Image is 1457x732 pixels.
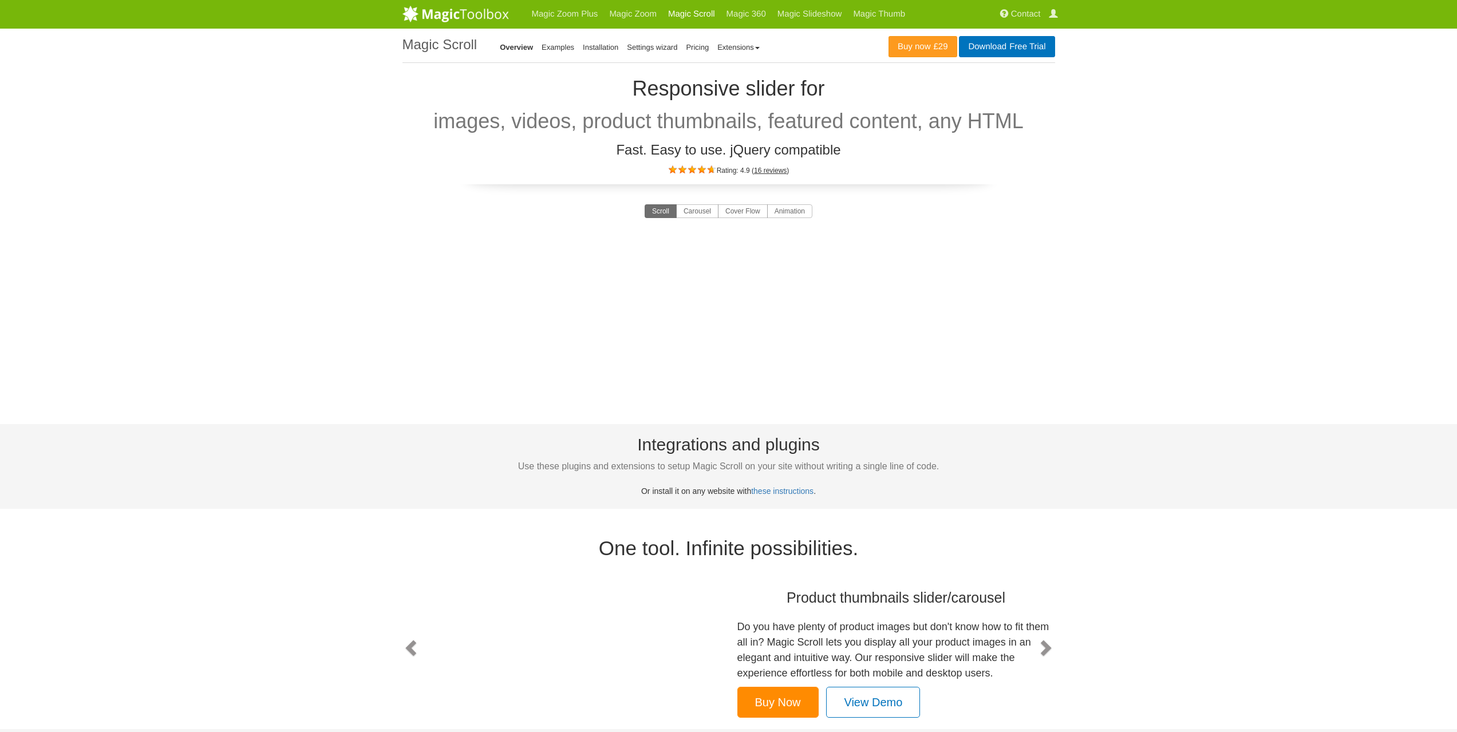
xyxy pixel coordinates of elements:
[826,687,920,718] a: View Demo
[433,106,1024,137] span: images, videos, product thumbnails, featured content, any HTML
[959,36,1055,57] a: DownloadFree Trial
[737,588,1055,608] h2: Product thumbnails slider/carousel
[402,424,1055,509] div: Or install it on any website with .
[402,5,509,22] img: MagicToolbox.com - Image tools for your website
[889,36,957,57] a: Buy now£29
[686,43,709,52] a: Pricing
[931,42,948,52] span: £29
[645,204,677,218] button: Scroll
[1011,9,1041,19] span: Contact
[676,204,718,218] button: Carousel
[402,460,1055,473] span: Use these plugins and extensions to setup Magic Scroll on your site without writing a single line...
[583,43,618,52] a: Installation
[402,143,1055,157] h3: Fast. Easy to use. jQuery compatible
[402,537,1055,560] h2: One tool. Infinite possibilities.
[402,435,1055,473] h2: Integrations and plugins
[754,167,787,175] a: 16 reviews
[718,204,768,218] button: Cover Flow
[767,204,812,218] button: Animation
[402,77,1055,137] h2: Responsive slider for
[500,43,533,52] a: Overview
[402,37,477,52] h1: Magic Scroll
[542,43,574,52] a: Examples
[627,43,677,52] a: Settings wizard
[751,486,814,496] a: these instructions
[1006,42,1045,52] span: Free Trial
[717,43,760,52] a: Extensions
[737,687,819,718] a: Buy Now
[737,619,1055,681] p: Do you have plenty of product images but don't know how to fit them all in? Magic Scroll lets you...
[402,163,1055,176] div: Rating: 4.9 ( )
